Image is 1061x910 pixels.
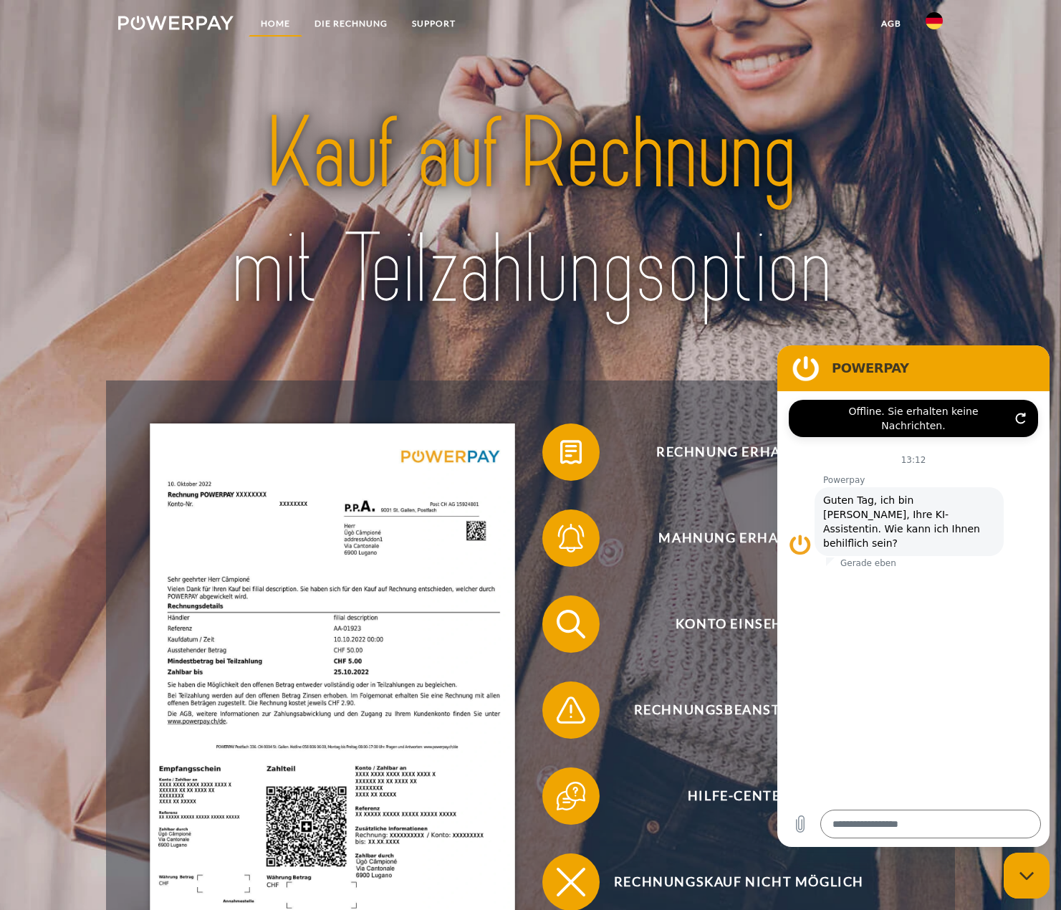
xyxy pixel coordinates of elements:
[553,520,589,556] img: qb_bell.svg
[542,423,915,481] button: Rechnung erhalten?
[553,434,589,470] img: qb_bill.svg
[563,681,914,739] span: Rechnungsbeanstandung
[869,11,913,37] a: agb
[563,767,914,825] span: Hilfe-Center
[542,595,915,653] button: Konto einsehen
[159,91,903,333] img: title-powerpay_de.svg
[553,692,589,728] img: qb_warning.svg
[563,509,914,567] span: Mahnung erhalten?
[553,606,589,642] img: qb_search.svg
[563,595,914,653] span: Konto einsehen
[553,778,589,814] img: qb_help.svg
[1004,853,1050,899] iframe: Schaltfläche zum Öffnen des Messaging-Fensters; Konversation läuft
[542,767,915,825] button: Hilfe-Center
[249,11,302,37] a: Home
[563,423,914,481] span: Rechnung erhalten?
[777,345,1050,847] iframe: Messaging-Fenster
[542,681,915,739] button: Rechnungsbeanstandung
[553,864,589,900] img: qb_close.svg
[542,509,915,567] button: Mahnung erhalten?
[400,11,468,37] a: SUPPORT
[302,11,400,37] a: DIE RECHNUNG
[118,16,234,30] img: logo-powerpay-white.svg
[926,12,943,29] img: de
